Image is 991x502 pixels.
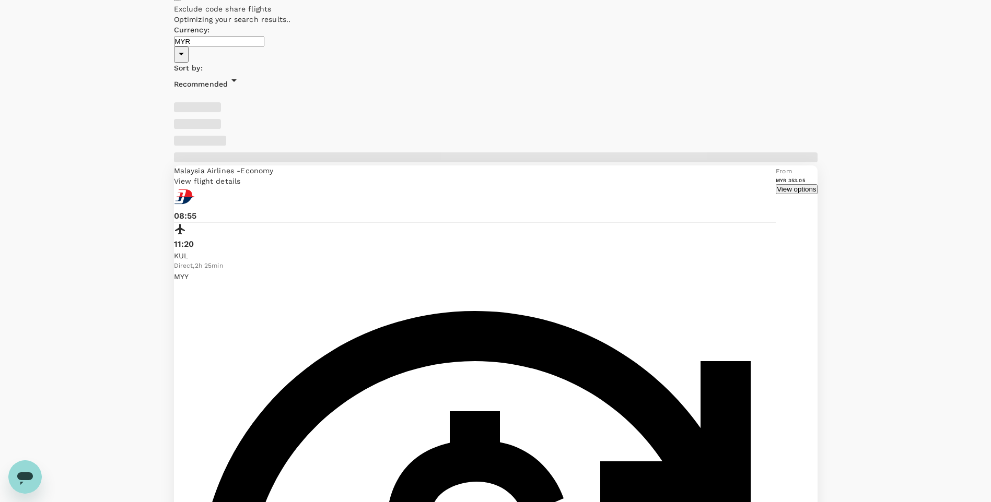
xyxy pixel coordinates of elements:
iframe: Button to launch messaging window [8,460,42,494]
p: Exclude code share flights [174,4,818,14]
p: Optimizing your search results.. [174,14,818,25]
img: MH [174,186,195,207]
span: Malaysia Airlines [174,166,237,175]
p: View flight details [174,176,776,186]
p: 08:55 [174,210,776,222]
span: Recommended [174,80,228,88]
span: Sort by : [174,64,203,72]
h6: MYR 353.05 [776,177,817,184]
div: Direct , 2h 25min [174,261,776,271]
p: 11:20 [174,238,776,250]
button: View options [776,184,817,194]
span: - [237,166,240,175]
span: From [776,168,792,175]
span: Economy [240,166,273,175]
p: KUL [174,250,776,261]
button: Open [174,46,189,63]
p: MYY [174,271,776,282]
span: Currency : [174,26,209,34]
